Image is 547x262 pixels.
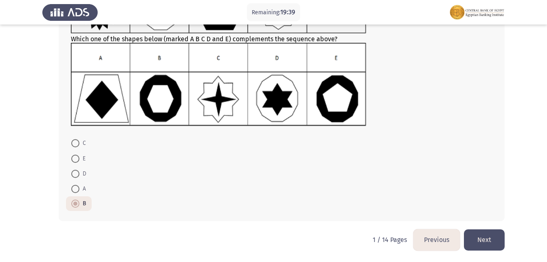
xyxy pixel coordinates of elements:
img: UkFYMDA4NkJfdXBkYXRlZF9DQVRfMjAyMS5wbmcxNjIyMDMzMDM0MDMy.png [71,43,366,126]
p: 1 / 14 Pages [373,236,407,244]
img: Assess Talent Management logo [42,1,98,24]
button: load previous page [413,229,460,250]
span: 19:39 [280,8,295,16]
span: A [79,184,86,194]
span: B [79,199,86,209]
button: load next page [464,229,505,250]
img: Assessment logo of FOCUS Assessment 3 Modules EN [449,1,505,24]
span: D [79,169,86,179]
p: Remaining: [252,7,295,18]
span: E [79,154,86,164]
span: C [79,138,86,148]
